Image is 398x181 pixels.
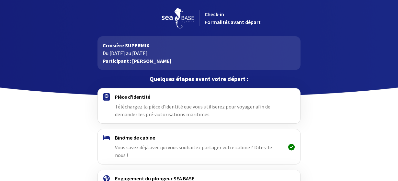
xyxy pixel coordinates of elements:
span: Check-in Formalités avant départ [205,11,261,25]
p: Participant : [PERSON_NAME] [103,57,295,65]
img: binome.svg [103,135,110,140]
p: Quelques étapes avant votre départ : [97,75,301,83]
span: Vous savez déjà avec qui vous souhaitez partager votre cabine ? Dites-le nous ! [115,144,272,158]
img: logo_seabase.svg [162,8,194,28]
h4: Binôme de cabine [115,134,283,141]
img: passport.svg [103,93,110,101]
p: Du [DATE] au [DATE] [103,49,295,57]
p: Croisière SUPERMIX [103,41,295,49]
h4: Pièce d'identité [115,94,283,100]
span: Téléchargez la pièce d'identité que vous utiliserez pour voyager afin de demander les pré-autoris... [115,103,270,118]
